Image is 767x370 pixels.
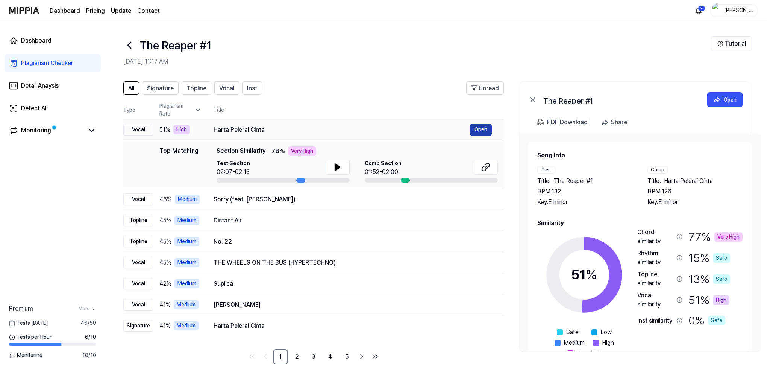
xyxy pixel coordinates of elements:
span: Topline [186,84,206,93]
span: Tests per Hour [9,333,52,341]
div: 2 [698,5,705,11]
a: Dashboard [50,6,80,15]
div: 51 [571,265,597,285]
h1: The Reaper #1 [140,37,211,54]
button: Open [707,92,743,107]
span: Low [600,328,612,337]
div: Medium [174,279,199,288]
span: 6 / 10 [85,333,96,341]
span: 78 % [271,147,285,156]
a: Plagiarism Checker [5,54,101,72]
div: Medium [174,237,199,246]
span: Tests [DATE] [9,319,48,327]
span: 41 % [159,300,171,309]
div: Chord similarity [637,228,673,246]
div: Medium [174,216,199,225]
button: Open [470,124,492,136]
div: [PERSON_NAME] [214,300,492,309]
span: 45 % [159,216,171,225]
div: Medium [174,321,199,330]
div: 15 % [688,249,730,267]
div: High [173,125,190,134]
div: BPM. 132 [537,187,632,196]
span: 45 % [159,237,171,246]
span: % [585,266,597,283]
span: High [602,338,614,347]
span: Unread [479,84,499,93]
div: 51 % [688,291,729,309]
span: Very High [576,349,602,358]
span: 10 / 10 [82,352,96,359]
div: 13 % [688,270,730,288]
div: Dashboard [21,36,52,45]
a: 3 [306,349,321,364]
div: Detect AI [21,104,47,113]
div: Topline [123,215,153,226]
div: Plagiarism Checker [21,59,73,68]
button: Pricing [86,6,105,15]
div: Safe [708,316,725,325]
div: Comp [647,166,668,174]
div: Key. E minor [647,198,743,207]
button: PDF Download [536,115,589,130]
a: Dashboard [5,32,101,50]
a: Go to first page [246,350,258,362]
div: Top Matching [159,146,199,183]
div: Signature [123,320,153,332]
div: [PERSON_NAME] [724,6,753,14]
div: Topline [123,236,153,247]
a: Monitoring [9,126,84,135]
div: PDF Download [547,117,588,127]
a: Update [111,6,131,15]
div: Vocal [123,193,153,205]
div: Suplica [214,279,492,288]
span: 46 % [159,195,172,204]
div: BPM. 126 [647,187,743,196]
span: Monitoring [9,352,42,359]
a: 2 [290,349,305,364]
a: Go to last page [369,350,381,362]
div: Very High [288,146,316,156]
div: Harta Pelerai Cinta [214,125,470,134]
div: Key. E minor [537,198,632,207]
button: Vocal [214,81,239,95]
div: Very High [714,232,743,242]
th: Type [123,101,153,119]
button: All [123,81,139,95]
span: 46 / 50 [81,319,96,327]
div: Medium [175,195,200,204]
a: Contact [137,6,160,15]
div: Vocal [123,278,153,289]
div: Rhythm similarity [637,249,673,267]
div: Detail Anaysis [21,81,59,90]
div: No. 22 [214,237,492,246]
div: Safe [713,274,730,284]
span: Medium [564,338,585,347]
a: Go to previous page [259,350,271,362]
span: The Reaper #1 [554,177,593,186]
a: Detect AI [5,99,101,117]
span: All [128,84,134,93]
div: Harta Pelerai Cinta [214,321,492,330]
span: Title . [537,177,551,186]
div: High [713,295,729,305]
div: Inst similarity [637,316,673,325]
nav: pagination [123,349,504,364]
img: PDF Download [537,119,544,126]
h2: Similarity [537,219,743,228]
div: Vocal [123,299,153,311]
span: 42 % [159,279,171,288]
div: Medium [174,258,199,267]
div: Test [537,166,555,174]
span: Title . [647,177,661,186]
a: Song InfoTestTitle.The Reaper #1BPM.132Key.E minorCompTitle.Harta Pelerai CintaBPM.126Key.E minor... [519,134,761,351]
div: Medium [174,300,199,309]
th: Title [214,101,504,119]
span: 51 % [159,125,170,134]
span: Safe [566,328,579,337]
span: Inst [247,84,257,93]
button: Unread [466,81,504,95]
button: 알림2 [693,5,705,17]
span: Premium [9,304,33,313]
button: Inst [242,81,262,95]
